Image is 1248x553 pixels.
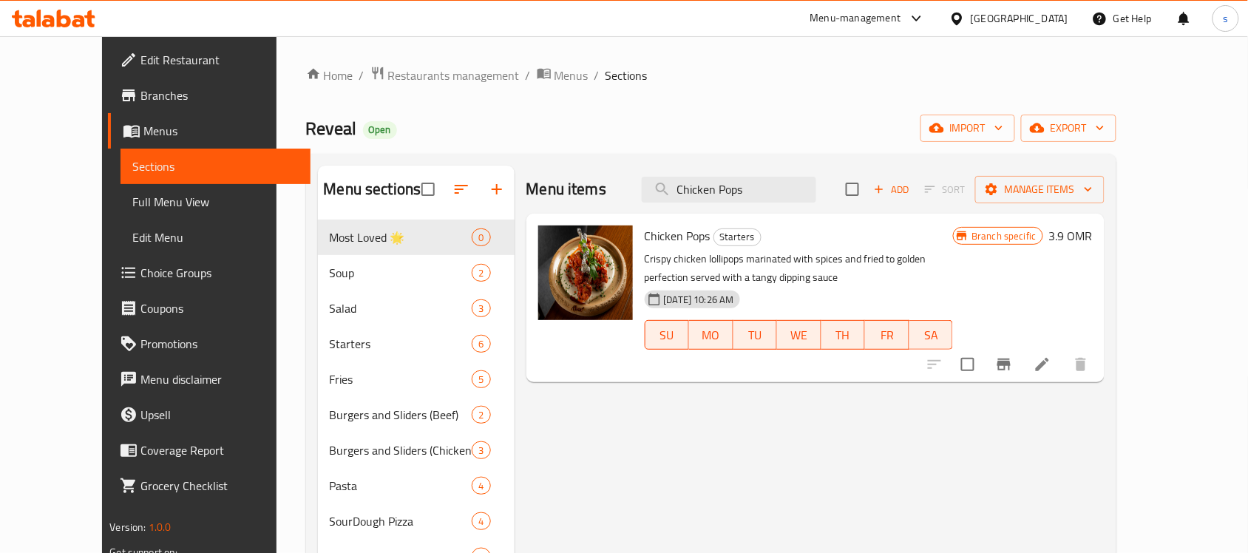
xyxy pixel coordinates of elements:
[1063,347,1099,382] button: delete
[479,172,515,207] button: Add section
[330,264,472,282] span: Soup
[920,115,1015,142] button: import
[537,66,589,85] a: Menus
[1223,10,1228,27] span: s
[472,512,490,530] div: items
[472,337,489,351] span: 6
[121,184,311,220] a: Full Menu View
[140,86,299,104] span: Branches
[108,78,311,113] a: Branches
[359,67,364,84] li: /
[330,441,472,459] span: Burgers and Sliders (Chicken)
[108,291,311,326] a: Coupons
[132,157,299,175] span: Sections
[330,335,472,353] div: Starters
[975,176,1105,203] button: Manage items
[363,121,397,139] div: Open
[472,264,490,282] div: items
[915,178,975,201] span: Select section first
[1034,356,1051,373] a: Edit menu item
[837,174,868,205] span: Select section
[318,503,515,539] div: SourDough Pizza4
[1033,119,1105,138] span: export
[526,67,531,84] li: /
[821,320,866,350] button: TH
[330,512,472,530] div: SourDough Pizza
[108,326,311,362] a: Promotions
[472,228,490,246] div: items
[370,66,520,85] a: Restaurants management
[318,255,515,291] div: Soup2
[987,180,1093,199] span: Manage items
[140,264,299,282] span: Choice Groups
[388,67,520,84] span: Restaurants management
[872,181,912,198] span: Add
[472,479,489,493] span: 4
[713,228,762,246] div: Starters
[1021,115,1116,142] button: export
[108,255,311,291] a: Choice Groups
[318,432,515,468] div: Burgers and Sliders (Chicken)3
[658,293,740,307] span: [DATE] 10:26 AM
[645,250,954,287] p: Crispy chicken lollipops marinated with spices and fried to golden perfection served with a tangy...
[538,225,633,320] img: Chicken Pops
[330,228,472,246] span: Most Loved 🌟
[472,302,489,316] span: 3
[472,335,490,353] div: items
[121,149,311,184] a: Sections
[108,362,311,397] a: Menu disclaimer
[140,477,299,495] span: Grocery Checklist
[149,518,172,537] span: 1.0.0
[318,291,515,326] div: Salad3
[140,299,299,317] span: Coupons
[1049,225,1093,246] h6: 3.9 OMR
[594,67,600,84] li: /
[143,122,299,140] span: Menus
[689,320,733,350] button: MO
[966,229,1042,243] span: Branch specific
[733,320,778,350] button: TU
[526,178,607,200] h2: Menu items
[986,347,1022,382] button: Branch-specific-item
[739,325,772,346] span: TU
[363,123,397,136] span: Open
[108,468,311,503] a: Grocery Checklist
[108,397,311,432] a: Upsell
[472,515,489,529] span: 4
[318,326,515,362] div: Starters6
[306,67,353,84] a: Home
[140,441,299,459] span: Coverage Report
[306,66,1116,85] nav: breadcrumb
[330,299,472,317] span: Salad
[472,444,489,458] span: 3
[330,406,472,424] div: Burgers and Sliders (Beef)
[472,477,490,495] div: items
[932,119,1003,138] span: import
[606,67,648,84] span: Sections
[472,408,489,422] span: 2
[132,228,299,246] span: Edit Menu
[413,174,444,205] span: Select all sections
[642,177,816,203] input: search
[472,299,490,317] div: items
[472,373,489,387] span: 5
[777,320,821,350] button: WE
[318,397,515,432] div: Burgers and Sliders (Beef)2
[121,220,311,255] a: Edit Menu
[645,320,689,350] button: SU
[306,112,357,145] span: Reveal
[472,231,489,245] span: 0
[330,370,472,388] span: Fries
[645,225,711,247] span: Chicken Pops
[909,320,954,350] button: SA
[555,67,589,84] span: Menus
[324,178,421,200] h2: Menu sections
[108,113,311,149] a: Menus
[140,335,299,353] span: Promotions
[915,325,948,346] span: SA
